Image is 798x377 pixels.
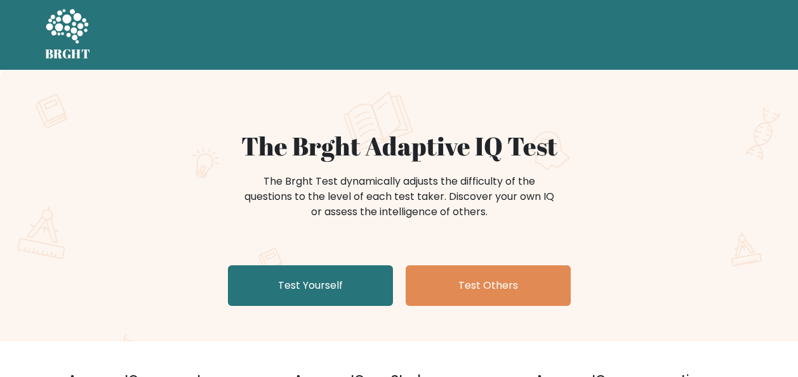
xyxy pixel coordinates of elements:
[90,131,709,161] h1: The Brght Adaptive IQ Test
[45,46,91,62] h5: BRGHT
[241,174,558,220] div: The Brght Test dynamically adjusts the difficulty of the questions to the level of each test take...
[228,265,393,306] a: Test Yourself
[406,265,571,306] a: Test Others
[45,5,91,65] a: BRGHT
